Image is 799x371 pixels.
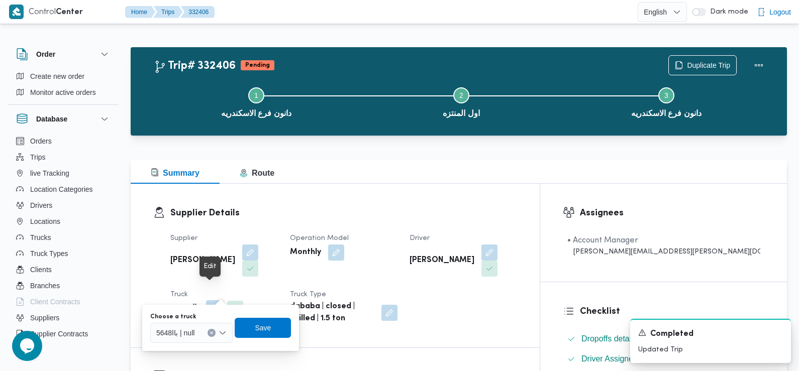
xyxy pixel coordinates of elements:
[12,342,115,358] button: Devices
[30,86,96,98] span: Monitor active orders
[443,107,479,119] span: اول المنتزه
[12,229,115,245] button: Trucks
[638,344,783,355] p: Updated Trip
[36,48,55,60] h3: Order
[12,245,115,262] button: Truck Types
[221,107,291,119] span: دانون فرع الاسكندريه
[9,5,24,19] img: X8yXhbKr1z7QwAAAABJRU5ErkJggg==
[567,234,760,246] div: • Account Manager
[16,113,111,125] button: Database
[564,75,769,128] button: دانون فرع الاسكندريه
[30,183,93,195] span: Location Categories
[290,235,349,241] span: Operation Model
[170,291,188,298] span: Truck
[156,327,194,338] span: باا5648 | null
[459,91,463,99] span: 2
[219,329,227,337] button: Open list of options
[581,334,667,343] span: Dropoffs details entered
[638,328,783,340] div: Notification
[154,75,359,128] button: دانون فرع الاسكندريه
[170,255,235,267] b: [PERSON_NAME]
[749,55,769,75] button: Actions
[30,167,69,179] span: live Tracking
[30,70,84,82] span: Create new order
[12,149,115,165] button: Trips
[180,6,215,18] button: 332406
[254,91,258,99] span: 1
[235,318,291,338] button: Save
[241,60,274,70] span: Pending
[631,107,702,119] span: دانون فرع الاسكندريه
[16,48,111,60] button: Order
[10,331,42,361] iframe: chat widget
[255,322,271,334] span: Save
[12,68,115,84] button: Create new order
[290,301,374,325] b: dababa | closed | chilled | 1.5 ton
[30,135,52,147] span: Orders
[240,169,274,177] span: Route
[769,6,791,18] span: Logout
[12,326,115,342] button: Supplier Contracts
[12,133,115,149] button: Orders
[581,354,638,363] span: Driver Assigned
[12,213,115,229] button: Locations
[359,75,564,128] button: اول المنتزه
[706,8,748,16] span: Dark mode
[245,62,270,68] b: Pending
[150,313,196,321] label: Choose a truck
[30,264,52,276] span: Clients
[12,262,115,278] button: Clients
[170,206,517,220] h3: Supplier Details
[12,310,115,326] button: Suppliers
[410,255,474,267] b: [PERSON_NAME]
[12,84,115,100] button: Monitor active orders
[36,113,67,125] h3: Database
[290,291,326,298] span: Truck Type
[30,280,60,292] span: Branches
[30,312,59,324] span: Suppliers
[153,6,182,18] button: Trips
[664,91,668,99] span: 3
[580,305,764,318] h3: Checklist
[56,9,83,16] b: Center
[668,55,737,75] button: Duplicate Trip
[581,333,667,345] span: Dropoffs details entered
[30,215,60,227] span: Locations
[30,296,80,308] span: Client Contracts
[170,235,197,241] span: Supplier
[30,344,55,356] span: Devices
[290,246,321,259] b: Monthly
[154,60,236,73] h2: Trip# 332406
[30,151,46,163] span: Trips
[8,68,119,104] div: Order
[753,2,795,22] button: Logout
[12,197,115,213] button: Drivers
[30,231,51,243] span: Trucks
[125,6,155,18] button: Home
[30,199,52,211] span: Drivers
[563,351,764,367] button: Driver Assigned
[151,169,199,177] span: Summary
[567,246,760,257] div: [PERSON_NAME][EMAIL_ADDRESS][PERSON_NAME][DOMAIN_NAME]
[563,331,764,347] button: Dropoffs details entered
[580,206,764,220] h3: Assignees
[581,353,638,365] span: Driver Assigned
[30,248,68,260] span: Truck Types
[12,165,115,181] button: live Tracking
[12,294,115,310] button: Client Contracts
[12,181,115,197] button: Location Categories
[204,261,217,273] div: Edit
[30,328,88,340] span: Supplier Contracts
[650,328,693,340] span: Completed
[410,235,430,241] span: Driver
[567,234,760,257] span: • Account Manager abdallah.mohamed@illa.com.eg
[8,133,119,350] div: Database
[170,303,199,315] b: باا 5648
[12,278,115,294] button: Branches
[687,59,730,71] span: Duplicate Trip
[208,329,216,337] button: Clear input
